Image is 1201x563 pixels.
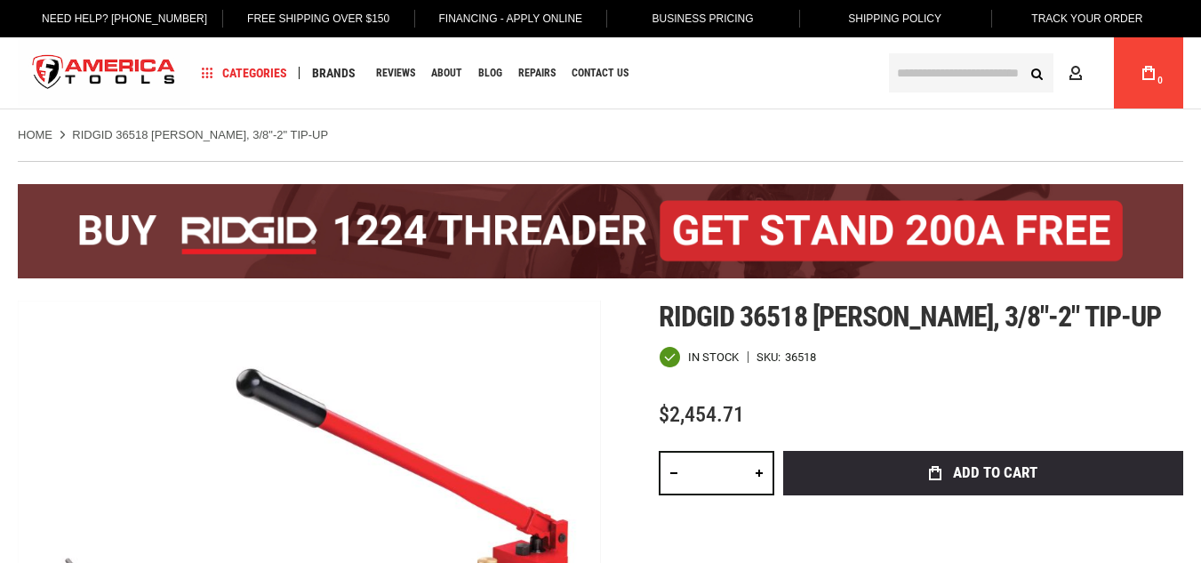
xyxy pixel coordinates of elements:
[18,40,190,107] img: America Tools
[785,351,816,363] div: 36518
[202,67,287,79] span: Categories
[757,351,785,363] strong: SKU
[423,61,470,85] a: About
[18,40,190,107] a: store logo
[18,184,1183,278] img: BOGO: Buy the RIDGID® 1224 Threader (26092), get the 92467 200A Stand FREE!
[431,68,462,78] span: About
[564,61,637,85] a: Contact Us
[518,68,556,78] span: Repairs
[312,67,356,79] span: Brands
[304,61,364,85] a: Brands
[953,465,1037,480] span: Add to Cart
[510,61,564,85] a: Repairs
[572,68,629,78] span: Contact Us
[783,451,1183,495] button: Add to Cart
[659,402,744,427] span: $2,454.71
[688,351,739,363] span: In stock
[848,12,941,25] span: Shipping Policy
[72,128,328,141] strong: RIDGID 36518 [PERSON_NAME], 3/8"-2" TIP-UP
[376,68,415,78] span: Reviews
[470,61,510,85] a: Blog
[368,61,423,85] a: Reviews
[659,346,739,368] div: Availability
[659,300,1161,334] span: Ridgid 36518 [PERSON_NAME], 3/8"-2" tip-up
[1132,37,1165,109] a: 0
[194,61,295,85] a: Categories
[1020,56,1053,90] button: Search
[18,127,52,143] a: Home
[478,68,502,78] span: Blog
[780,501,1187,552] iframe: Secure express checkout frame
[1157,76,1163,85] span: 0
